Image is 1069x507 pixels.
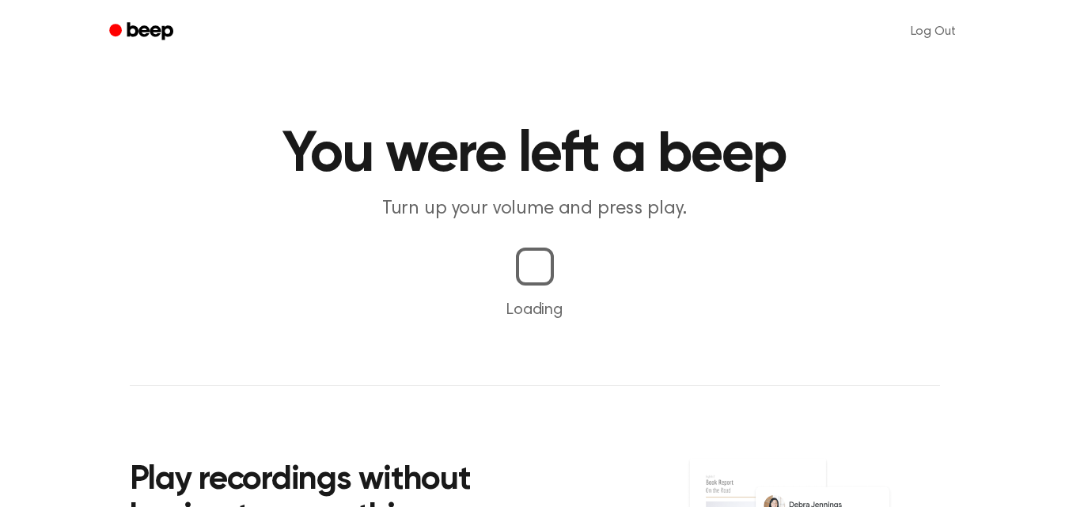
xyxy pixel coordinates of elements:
p: Loading [19,298,1050,322]
h1: You were left a beep [130,127,940,184]
a: Beep [98,17,188,47]
p: Turn up your volume and press play. [231,196,839,222]
a: Log Out [895,13,972,51]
